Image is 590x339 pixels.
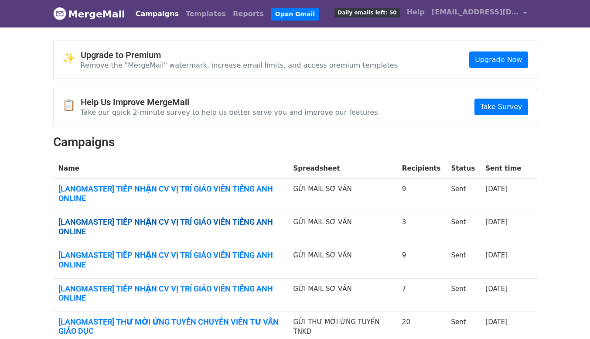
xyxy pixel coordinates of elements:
[62,99,81,112] span: 📋
[485,218,508,226] a: [DATE]
[485,185,508,193] a: [DATE]
[58,250,283,269] a: [LANGMASTER] TIẾP NHẬN CV VỊ TRÍ GIÁO VIÊN TIẾNG ANH ONLINE
[288,179,396,212] td: GỬI MAIL SƠ VẤN
[53,5,125,23] a: MergeMail
[229,5,267,23] a: Reports
[446,158,480,179] th: Status
[446,245,480,278] td: Sent
[58,317,283,336] a: [LANGMASTER] THƯ MỜI ỨNG TUYỂN CHUYÊN VIÊN TƯ VẤN GIÁO DỤC
[53,158,288,179] th: Name
[331,3,403,21] a: Daily emails left: 50
[474,99,528,115] a: Take Survey
[288,158,396,179] th: Spreadsheet
[53,135,537,150] h2: Campaigns
[81,61,398,70] p: Remove the "MergeMail" watermark, increase email limits, and access premium templates
[485,251,508,259] a: [DATE]
[288,278,396,312] td: GỬI MAIL SƠ VẤN
[480,158,526,179] th: Sent time
[397,278,446,312] td: 7
[428,3,530,24] a: [EMAIL_ADDRESS][DOMAIN_NAME]
[58,217,283,236] a: [LANGMASTER] TIẾP NHẬN CV VỊ TRÍ GIÁO VIÊN TIẾNG ANH ONLINE
[81,108,378,117] p: Take our quick 2-minute survey to help us better serve you and improve our features
[58,184,283,203] a: [LANGMASTER] TIẾP NHẬN CV VỊ TRÍ GIÁO VIÊN TIẾNG ANH ONLINE
[469,51,528,68] a: Upgrade Now
[288,245,396,278] td: GỬI MAIL SƠ VẤN
[397,158,446,179] th: Recipients
[81,97,378,107] h4: Help Us Improve MergeMail
[58,284,283,303] a: [LANGMASTER] TIẾP NHẬN CV VỊ TRÍ GIÁO VIÊN TIẾNG ANH ONLINE
[132,5,182,23] a: Campaigns
[182,5,229,23] a: Templates
[446,278,480,312] td: Sent
[53,7,66,20] img: MergeMail logo
[81,50,398,60] h4: Upgrade to Premium
[62,52,81,65] span: ✨
[288,212,396,245] td: GỬI MAIL SƠ VẤN
[397,245,446,278] td: 9
[334,8,399,17] span: Daily emails left: 50
[485,318,508,326] a: [DATE]
[446,212,480,245] td: Sent
[403,3,428,21] a: Help
[397,179,446,212] td: 9
[397,212,446,245] td: 3
[485,285,508,293] a: [DATE]
[271,8,319,21] a: Open Gmail
[446,179,480,212] td: Sent
[432,7,519,17] span: [EMAIL_ADDRESS][DOMAIN_NAME]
